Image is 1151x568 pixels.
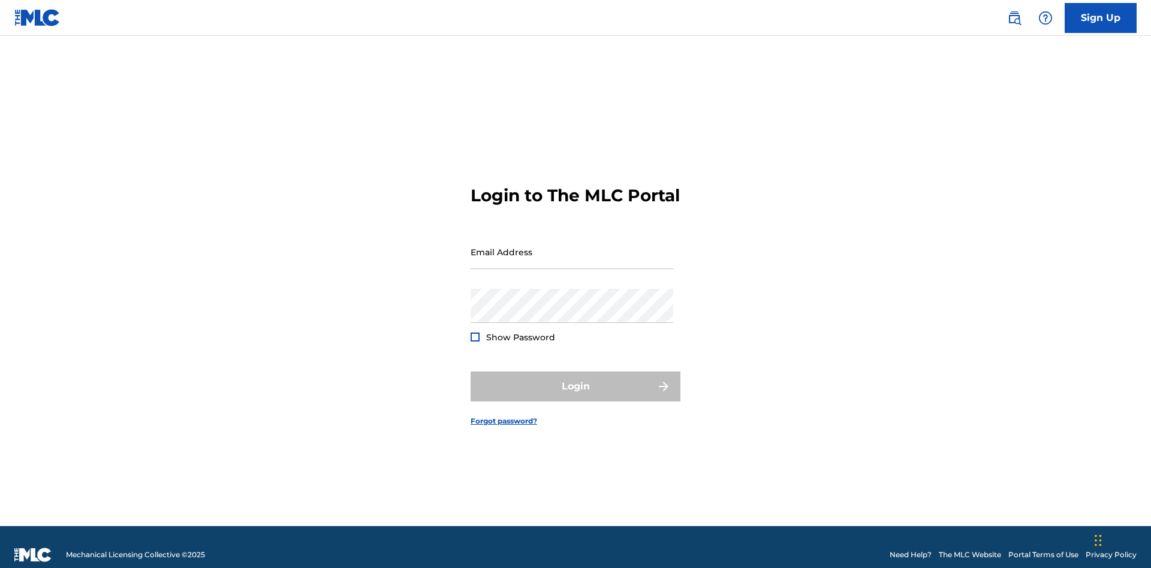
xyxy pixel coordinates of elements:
[939,549,1001,560] a: The MLC Website
[66,549,205,560] span: Mechanical Licensing Collective © 2025
[1034,6,1057,30] div: Help
[1038,11,1053,25] img: help
[471,185,680,206] h3: Login to The MLC Portal
[1095,522,1102,558] div: Drag
[1091,510,1151,568] iframe: Chat Widget
[1086,549,1137,560] a: Privacy Policy
[1008,549,1078,560] a: Portal Terms of Use
[1002,6,1026,30] a: Public Search
[1065,3,1137,33] a: Sign Up
[1007,11,1022,25] img: search
[471,416,537,427] a: Forgot password?
[486,332,555,343] span: Show Password
[14,548,52,562] img: logo
[14,9,61,26] img: MLC Logo
[890,549,932,560] a: Need Help?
